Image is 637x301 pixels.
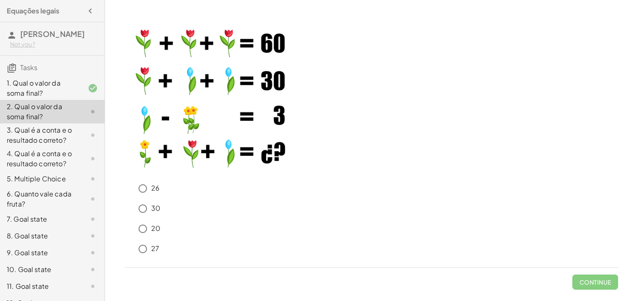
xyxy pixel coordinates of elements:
[88,194,98,204] i: Task not started.
[88,107,98,117] i: Task not started.
[7,125,74,145] div: 3. Qual é a conta e o resultado correto?
[88,130,98,140] i: Task not started.
[7,248,74,258] div: 9. Goal state
[124,16,292,174] img: 32f636ca60e56528fca4b2f9033730e8d1ae4b87d4d0dec2870615153f14b597.png
[88,248,98,258] i: Task not started.
[151,244,159,254] p: 27
[88,231,98,241] i: Task not started.
[151,224,160,233] p: 20
[88,214,98,224] i: Task not started.
[88,281,98,291] i: Task not started.
[88,154,98,164] i: Task not started.
[7,281,74,291] div: 11. Goal state
[151,204,160,213] p: 30
[7,149,74,169] div: 4. Qual é a conta e o resultado correto?
[7,214,74,224] div: 7. Goal state
[88,83,98,93] i: Task finished and correct.
[20,63,37,72] span: Tasks
[7,231,74,241] div: 8. Goal state
[7,102,74,122] div: 2. Qual o valor da soma final?
[88,264,98,275] i: Task not started.
[7,189,74,209] div: 6. Quanto vale cada fruta?
[7,264,74,275] div: 10. Goal state
[10,40,98,49] div: Not you?
[151,183,160,193] p: 26
[20,29,85,39] span: [PERSON_NAME]
[7,78,74,98] div: 1. Qual o valor da soma final?
[7,6,59,16] h4: Equações legais
[88,174,98,184] i: Task not started.
[7,174,74,184] div: 5. Multiple Choice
